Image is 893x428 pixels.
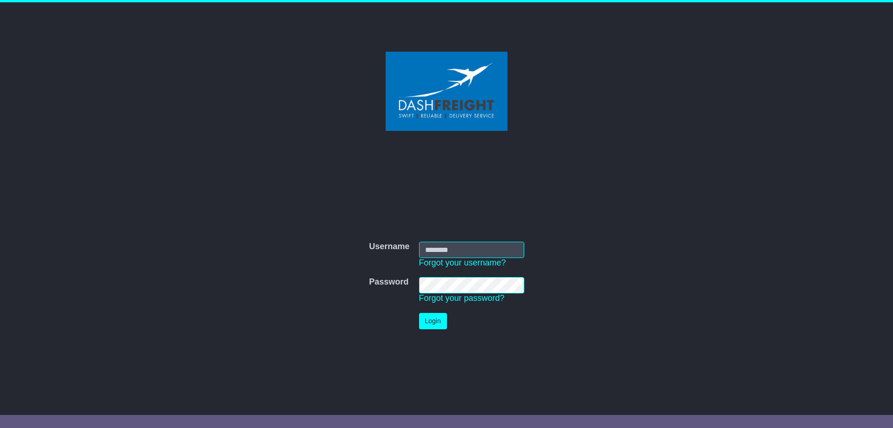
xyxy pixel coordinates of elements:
label: Username [369,242,409,252]
a: Forgot your password? [419,293,505,303]
a: Forgot your username? [419,258,506,267]
img: Dash Freight [386,52,507,131]
label: Password [369,277,408,287]
button: Login [419,313,447,329]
